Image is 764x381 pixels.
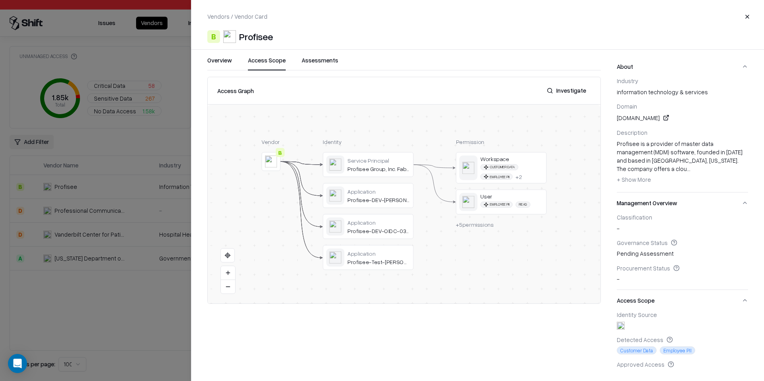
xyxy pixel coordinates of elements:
div: Procurement Status [617,264,748,272]
div: - [617,214,748,233]
div: - [617,264,748,284]
div: Governance Status [617,239,748,246]
button: + Show More [617,173,651,186]
img: entra.microsoft.com [617,322,625,330]
div: information technology & services [617,77,748,96]
span: Employee PII [480,201,513,207]
button: Access Scope [617,290,748,311]
div: Description [617,129,748,136]
div: Detected Access [617,336,748,343]
span: Customer Data [617,346,657,354]
span: Read [516,201,530,207]
p: Vendors / Vendor Card [207,12,267,21]
div: Vendor [261,138,281,146]
div: Profisee-DEV-[PERSON_NAME]-0304084 [347,196,410,204]
div: Industry [617,77,748,84]
div: Classification [617,214,748,221]
button: Management Overview [617,192,748,214]
span: Customer Data [480,164,518,170]
button: +2 [516,173,522,180]
div: Pending Assessment [617,239,748,258]
div: Profisee [239,30,273,43]
div: + 2 [516,173,522,180]
div: B [207,30,220,43]
div: Profisee-Test-[PERSON_NAME]-0307786 [347,258,410,265]
div: [DOMAIN_NAME] [617,113,748,122]
span: ... [687,165,690,172]
div: Identity Source [617,311,748,318]
div: Identity [323,138,413,146]
div: Application [347,219,410,226]
div: Workspace [480,156,543,163]
span: Employee PII [660,346,695,354]
span: + 5 permissions [456,221,494,228]
span: Employee PII [480,173,513,179]
div: Profisee-DEV-OIDC-0304084 [347,227,410,235]
span: + Show More [617,176,651,183]
div: B [276,148,285,157]
div: User [480,193,543,200]
button: Investigate [542,84,591,98]
div: Service Principal [347,157,410,164]
button: Assessments [302,56,338,70]
div: Access Graph [217,86,254,95]
div: Approved Access [617,361,748,368]
button: About [617,56,748,77]
div: Application [347,188,410,195]
div: Profisee Group, Inc. Fabric Workload [347,165,410,173]
div: About [617,77,748,192]
img: Profisee [223,30,236,43]
div: Application [347,250,410,257]
button: Overview [207,56,232,70]
div: Domain [617,103,748,110]
div: Management Overview [617,214,748,290]
div: - [617,361,748,380]
div: Profisee is a provider of master data management (MDM) software, founded in [DATE] and based in [... [617,140,748,186]
div: Permission [456,138,547,146]
button: Access Scope [248,56,286,70]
